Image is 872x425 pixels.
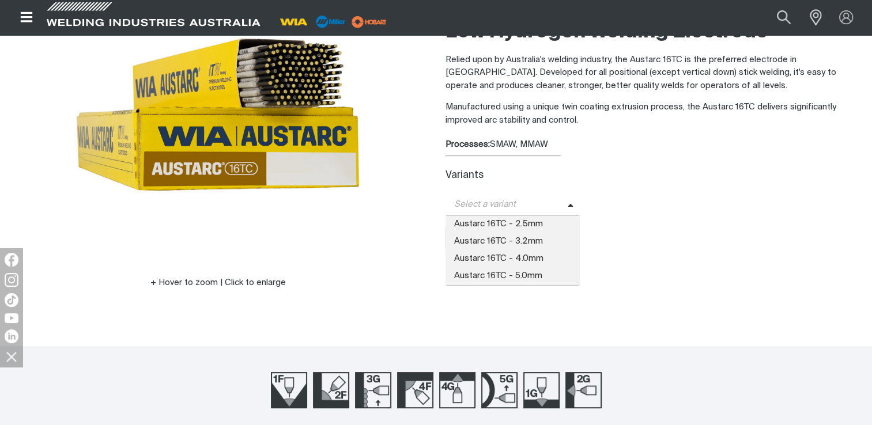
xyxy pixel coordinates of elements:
strong: Processes: [446,140,490,149]
p: Relied upon by Australia's welding industry, the Austarc 16TC is the preferred electrode in [GEOG... [446,54,863,93]
img: LinkedIn [5,329,18,343]
img: Facebook [5,253,18,267]
img: Welding Position 2F [313,372,349,408]
p: Manufactured using a unique twin coating extrusion process, the Austarc 16TC delivers significant... [446,101,863,127]
img: hide socials [2,347,21,366]
img: Welding Position 4F [397,372,433,408]
img: YouTube [5,313,18,323]
input: Product name or item number... [750,5,803,31]
button: Hover to zoom | Click to enlarge [144,276,293,290]
label: Variants [446,170,484,180]
img: Welding Position 5G Up [481,372,518,408]
button: Search products [764,5,803,31]
span: Austarc 16TC - 2.5mm [446,216,580,233]
img: TikTok [5,293,18,307]
img: Welding Position 4G [439,372,475,408]
span: Austarc 16TC - 4.0mm [446,251,580,268]
div: SMAW, MMAW [446,138,863,151]
span: Austarc 16TC - 3.2mm [446,233,580,251]
img: Welding Position 1F [271,372,307,408]
img: Welding Position 2G [565,372,602,408]
span: Select a variant [446,198,568,211]
img: Welding Position 1G [523,372,560,408]
a: miller [348,17,390,26]
span: Austarc 16TC - 5.0mm [446,268,580,285]
img: Welding Position 3G Up [355,372,391,408]
img: Instagram [5,273,18,287]
img: miller [348,13,390,31]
